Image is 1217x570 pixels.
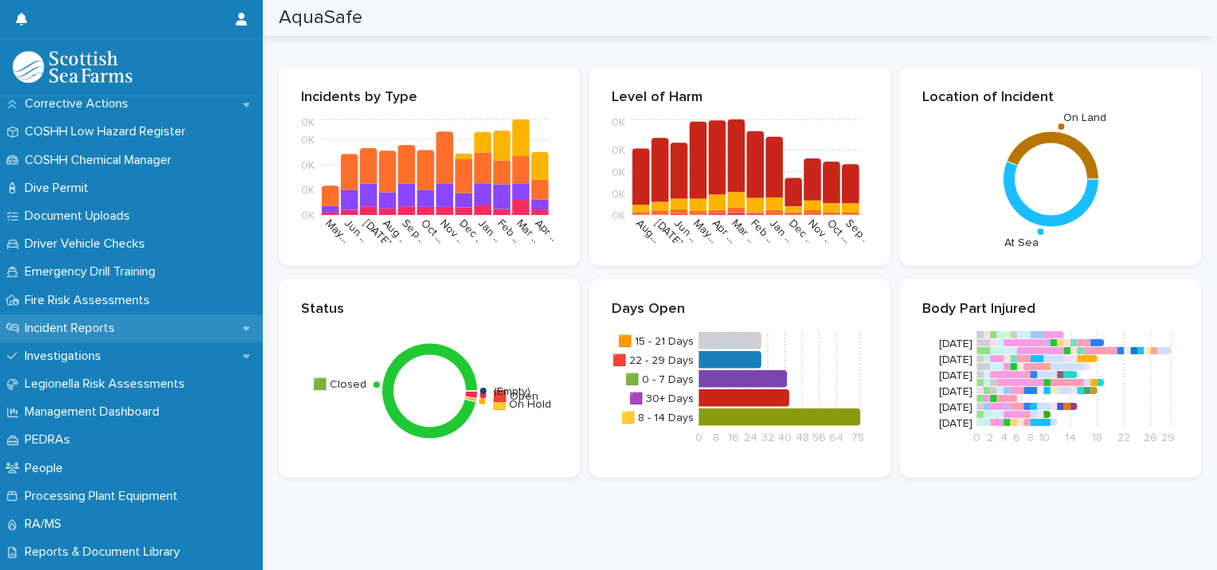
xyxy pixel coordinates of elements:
tspan: 2 [987,432,993,443]
p: Incidents by Type [301,89,558,107]
text: Oct … [824,218,852,246]
text: 🟥 Open [493,390,538,404]
tspan: 0K [301,185,315,197]
text: At Sea [1004,237,1039,248]
tspan: 16 [728,432,739,443]
p: Investigations [18,349,114,364]
tspan: 0K [612,146,625,157]
tspan: 0K [612,210,625,221]
tspan: 🟥 22 - 29 Days [612,353,694,367]
text: [DATE] … [362,218,401,257]
tspan: 0K [301,210,315,221]
p: Reports & Document Library [18,545,193,560]
p: Dive Permit [18,181,101,196]
text: Sep … [400,218,429,248]
p: Days Open [612,301,868,318]
text: Feb … [749,218,777,247]
text: Jan … [476,218,504,246]
tspan: 14 [1065,432,1076,443]
tspan: 0 [695,432,702,443]
text: May… [691,218,718,245]
p: Legionella Risk Assessments [18,377,198,392]
text: Jun … [342,218,370,246]
p: Location of Incident [922,89,1179,107]
tspan: 0K [612,189,625,200]
tspan: 75 [851,432,864,443]
tspan: 0K [301,118,315,129]
p: PEDRAs [18,432,83,447]
tspan: 6 [1013,432,1020,443]
tspan: 🟧 15 - 21 Days [618,334,694,348]
tspan: 8 [1027,432,1034,443]
p: Fire Risk Assessments [18,293,162,308]
p: Corrective Actions [18,96,141,111]
p: Document Uploads [18,209,143,224]
tspan: 0K [301,160,315,171]
p: RA/MS [18,517,74,532]
text: [DATE] … [653,218,692,257]
text: Apr … [710,218,738,246]
tspan: 4 [1000,432,1008,443]
text: Aug … [381,218,410,248]
text: Jan … [768,218,796,246]
tspan: 64 [829,432,843,443]
tspan: 🟪 30+ Days [629,392,694,405]
text: (Empty) [493,386,530,397]
tspan: 48 [796,432,809,443]
text: Apr … [533,218,561,246]
text: Mar … [514,218,542,247]
text: May… [323,218,350,245]
tspan: 10 [1039,432,1050,443]
tspan: [DATE] [939,354,972,365]
p: COSHH Chemical Manager [18,153,184,168]
text: Nov … [805,218,835,248]
tspan: [DATE] [939,370,972,381]
tspan: 40 [777,432,792,443]
text: Aug… [634,218,661,245]
text: 🟩 Closed [313,377,366,391]
tspan: 56 [812,432,826,443]
h2: AquaSafe [279,6,362,29]
tspan: 29 [1161,432,1175,443]
p: People [18,461,76,476]
tspan: [DATE] [939,418,972,429]
p: Driver Vehicle Checks [18,236,158,252]
tspan: 🟩 0 - 7 Days [625,373,694,386]
tspan: 32 [761,432,774,443]
text: Sep … [843,218,873,248]
tspan: 18 [1092,432,1102,443]
p: Emergency Drill Training [18,264,168,279]
text: Dec … [787,218,816,248]
tspan: 0K [612,167,625,178]
text: On Land [1062,112,1105,123]
tspan: 24 [744,432,757,443]
tspan: 🟨 8 - 14 Days [621,411,694,424]
tspan: 8 [713,432,719,443]
tspan: [DATE] [939,402,972,413]
p: Status [301,301,558,318]
img: bPIBxiqnSb2ggTQWdOVV [13,51,132,83]
p: COSHH Low Hazard Register [18,124,198,139]
p: Body Part Injured [922,301,1179,318]
p: Processing Plant Equipment [18,489,190,504]
tspan: [DATE] [939,338,972,349]
p: Incident Reports [18,321,127,336]
tspan: 26 [1144,432,1157,443]
tspan: 0K [301,135,315,146]
p: Level of Harm [612,89,868,107]
text: Oct … [419,218,447,246]
text: 🟨 On Hold [491,397,550,411]
text: Jun … [672,218,700,246]
text: Dec … [457,218,487,248]
text: Nov … [438,218,468,248]
tspan: [DATE] [939,386,972,397]
tspan: 0 [973,432,980,443]
p: Management Dashboard [18,404,172,420]
text: Mar … [730,218,758,247]
tspan: 22 [1117,432,1130,443]
tspan: 0K [612,118,625,129]
text: Feb … [495,218,523,247]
